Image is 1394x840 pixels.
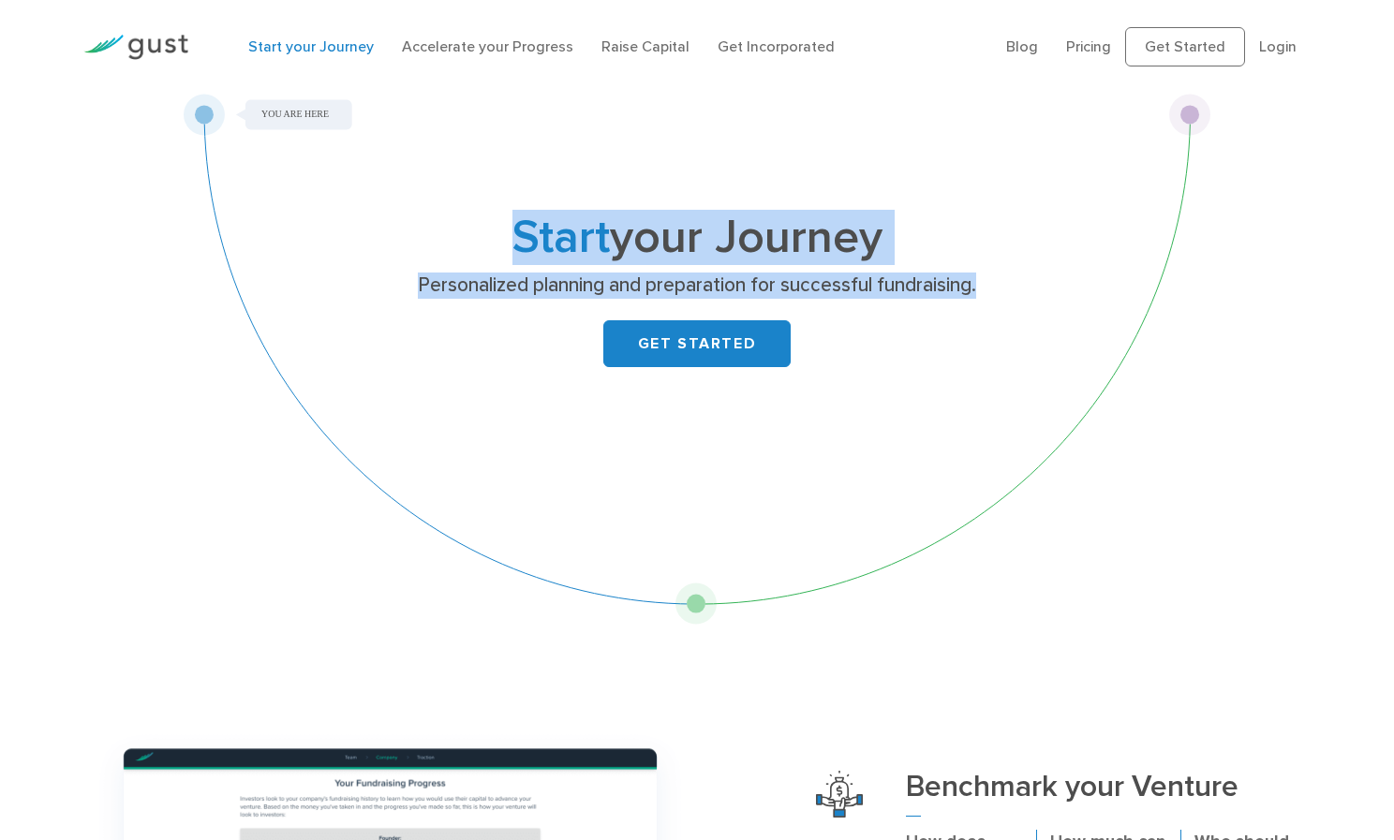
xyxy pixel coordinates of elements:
p: Personalized planning and preparation for successful fundraising. [334,273,1060,299]
img: Gust Logo [83,35,188,60]
img: Benchmark Your Venture [816,771,863,818]
a: Blog [1006,37,1038,55]
a: Get Started [1125,27,1245,66]
a: Raise Capital [601,37,690,55]
h3: Benchmark your Venture [906,771,1311,817]
a: GET STARTED [603,320,791,367]
h1: your Journey [327,216,1067,259]
a: Get Incorporated [718,37,835,55]
a: Accelerate your Progress [402,37,573,55]
span: Start [512,210,610,265]
a: Login [1259,37,1297,55]
a: Pricing [1066,37,1111,55]
a: Start your Journey [248,37,374,55]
